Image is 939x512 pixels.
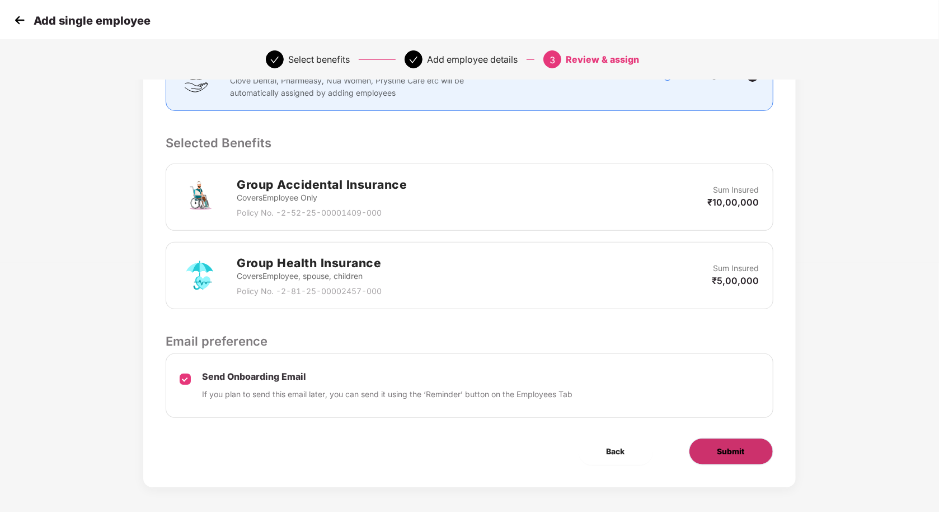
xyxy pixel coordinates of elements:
span: 3 [550,54,555,66]
span: check [270,55,279,64]
p: Covers Employee, spouse, children [237,270,382,282]
button: Back [579,438,653,465]
p: Covers Employee Only [237,192,407,204]
button: Submit [689,438,773,465]
img: svg+xml;base64,PHN2ZyB4bWxucz0iaHR0cDovL3d3dy53My5vcmcvMjAwMC9zdmciIHdpZHRoPSIzMCIgaGVpZ2h0PSIzMC... [11,12,28,29]
span: check [409,55,418,64]
p: Clove Dental, Pharmeasy, Nua Women, Prystine Care etc will be automatically assigned by adding em... [230,75,471,99]
p: Policy No. - 2-81-25-00002457-000 [237,285,382,297]
p: ₹10,00,000 [708,196,759,208]
h2: Group Health Insurance [237,254,382,272]
p: If you plan to send this email later, you can send it using the ‘Reminder’ button on the Employee... [202,388,572,401]
p: Selected Benefits [166,133,773,152]
p: Add single employee [34,14,151,27]
p: Sum Insured [713,262,759,274]
img: svg+xml;base64,PHN2ZyB4bWxucz0iaHR0cDovL3d3dy53My5vcmcvMjAwMC9zdmciIHdpZHRoPSI3MiIgaGVpZ2h0PSI3Mi... [180,177,220,217]
span: Submit [717,445,745,458]
div: Review & assign [566,50,639,68]
div: Add employee details [427,50,518,68]
span: Back [607,445,625,458]
div: Select benefits [288,50,350,68]
p: Email preference [166,332,773,351]
p: Sum Insured [713,184,759,196]
p: Policy No. - 2-52-25-00001409-000 [237,207,407,219]
img: svg+xml;base64,PHN2ZyB4bWxucz0iaHR0cDovL3d3dy53My5vcmcvMjAwMC9zdmciIHdpZHRoPSI3MiIgaGVpZ2h0PSI3Mi... [180,255,220,296]
p: ₹5,00,000 [712,274,759,287]
p: Send Onboarding Email [202,371,572,383]
h2: Group Accidental Insurance [237,175,407,194]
